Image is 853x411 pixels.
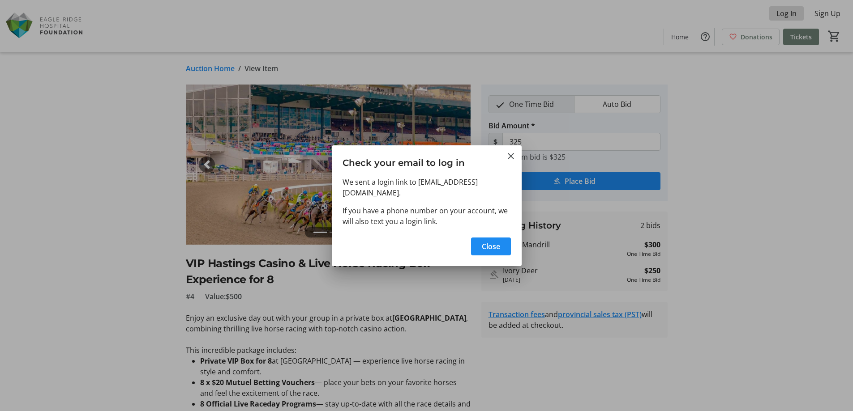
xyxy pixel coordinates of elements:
p: If you have a phone number on your account, we will also text you a login link. [343,205,511,227]
p: We sent a login link to [EMAIL_ADDRESS][DOMAIN_NAME]. [343,177,511,198]
span: Close [482,241,500,252]
button: Close [471,237,511,255]
h3: Check your email to log in [332,145,522,176]
button: Close [506,151,516,161]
